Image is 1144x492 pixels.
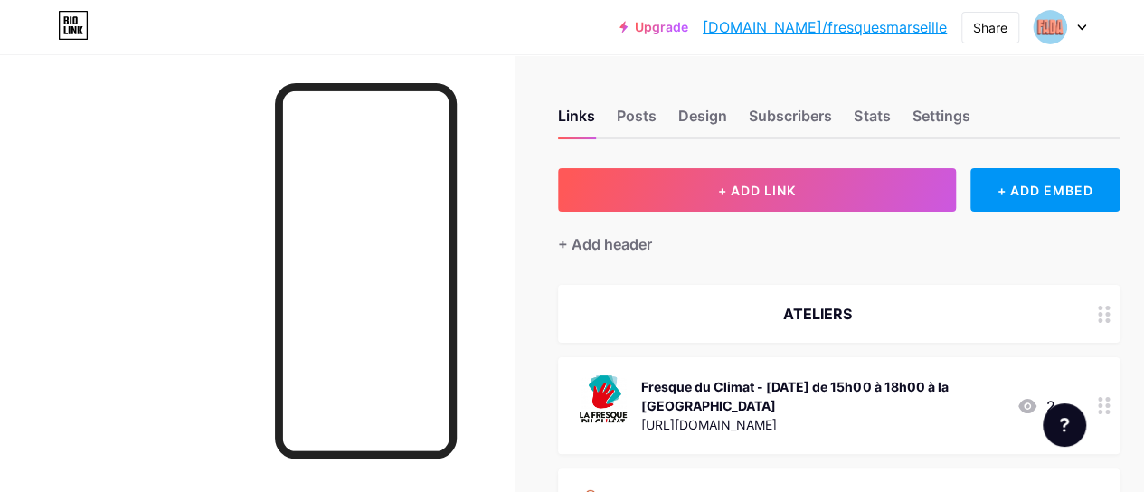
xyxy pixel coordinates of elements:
div: Posts [617,105,657,137]
div: + ADD EMBED [970,168,1120,212]
a: [DOMAIN_NAME]/fresquesmarseille [703,16,947,38]
div: [URL][DOMAIN_NAME] [641,415,1002,434]
div: Settings [912,105,969,137]
div: Share [973,18,1007,37]
div: Fresque du Climat - [DATE] de 15h00 à 18h00 à la [GEOGRAPHIC_DATA] [641,377,1002,415]
div: 2 [1016,395,1054,417]
img: Fresque du Climat - Samedi 18 Octobre de 15h00 à 18h00 à la Base Marseille [580,375,627,422]
div: Links [558,105,595,137]
div: Design [678,105,727,137]
button: + ADD LINK [558,168,956,212]
img: fresquesmarseille [1033,10,1067,44]
div: + Add header [558,233,652,255]
a: Upgrade [619,20,688,34]
div: ATELIERS [580,303,1054,325]
div: Subscribers [749,105,832,137]
div: Stats [854,105,890,137]
span: + ADD LINK [718,183,796,198]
